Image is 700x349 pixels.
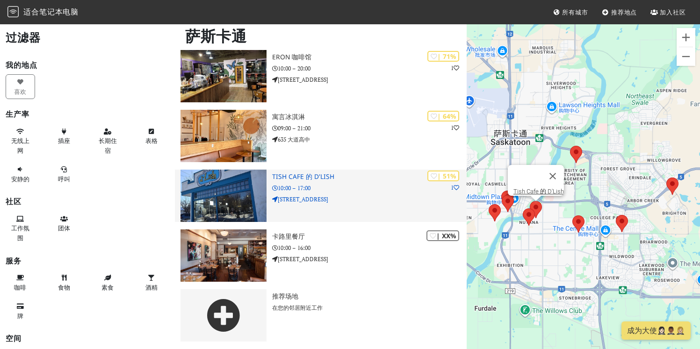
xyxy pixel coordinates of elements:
font: 表格 [145,136,158,145]
img: Tish Cafe 的 D'Lish [180,170,267,222]
a: 所有城市 [549,4,592,21]
font: 推荐场地 [272,292,298,300]
font: 笔记本电脑 [39,7,79,17]
a: Eron 咖啡馆 | 71% 1 Eron 咖啡馆 10:00 – 20:00 [STREET_ADDRESS] [175,50,467,102]
font: [STREET_ADDRESS] [278,196,328,203]
button: 插座 [50,124,79,149]
font: 推荐地点 [611,8,637,16]
button: 牌 [6,299,35,323]
font: 团体 [58,224,70,232]
font: 无线上网 [11,136,29,154]
button: 放大 [677,28,695,47]
button: 呼叫 [50,162,79,186]
button: 团体 [50,211,79,236]
font: 09:00 – 21:00 [278,125,310,132]
font: 酒精 [145,283,158,292]
font: 咖啡 [14,283,26,292]
span: 信用卡 [17,312,23,320]
font: 10:00 – 16:00 [278,244,310,251]
font: 素食 [101,283,114,292]
font: | 51% [437,171,456,180]
font: 1 [451,184,454,191]
font: [STREET_ADDRESS] [278,256,328,263]
font: 牌 [17,312,23,320]
font: 萨斯卡通 [185,26,247,46]
a: 卡路里餐厅 | XX% 卡路里餐厅 10:00 – 16:00 [STREET_ADDRESS] [175,229,467,282]
font: 10:00 – 17:00 [278,185,310,192]
font: 空间 [6,333,22,343]
a: Tish Cafe 的 D'Lish | 51% 1 Tish Cafe 的 D'Lish 10:00 – 17:00 [STREET_ADDRESS] [175,170,467,222]
font: 寓言冰淇淋 [272,112,305,121]
button: 食物 [50,270,79,295]
span: 视频/音频通话 [58,175,70,183]
font: Tish Cafe 的 D'Lish [272,172,334,181]
font: 呼叫 [58,175,70,183]
font: 635 大道高中 [278,136,310,143]
button: 无线上网 [6,124,35,158]
font: 过滤器 [6,29,41,45]
img: Eron 咖啡馆 [180,50,267,102]
font: | 64% [437,112,456,121]
span: 组表 [58,224,70,232]
span: 正在工作的人们 [11,224,29,242]
button: 咖啡 [6,270,35,295]
span: 电源插座 [58,136,70,145]
font: 适合 [23,7,39,17]
font: 服务 [6,256,22,266]
font: | XX% [436,231,456,240]
img: 卡路里餐厅 [180,229,267,282]
font: 1 [451,64,454,71]
button: 表格 [137,124,166,149]
button: 缩小 [677,47,695,66]
font: 社区 [6,196,22,207]
font: 在您的邻居附近工作 [272,304,323,311]
font: 插座 [58,136,70,145]
a: Tish Cafe 的 D'Lish [513,188,564,195]
a: 推荐地点 [598,4,641,21]
font: 工作氛围 [11,224,29,242]
font: 卡路里餐厅 [272,232,305,241]
img: 笔记本电脑友好型 [7,6,19,17]
font: 安静的 [11,175,29,183]
button: 关闭 [541,165,564,187]
font: 所有城市 [562,8,588,16]
font: 生产率 [6,109,29,119]
a: 推荐场地 在您的邻居附近工作 [175,289,467,342]
img: gray-place-d2bdb4477600e061c01bd816cc0f2ef0cfcb1ca9e3ad78868dd16fb2af073a21.png [180,289,267,342]
font: 长期住宿 [99,136,117,154]
font: 食物 [58,283,70,292]
button: 安静的 [6,162,35,186]
button: 长期住宿 [93,124,123,158]
span: 适合工作的桌子 [145,136,158,145]
font: 我的地点 [6,60,37,70]
font: 1 [451,124,454,131]
button: 酒精 [137,270,166,295]
img: 寓言冰淇淋 [180,110,267,162]
a: 笔记本电脑友好型 适合笔记本电脑 [7,4,80,21]
button: 工作氛围 [6,211,35,245]
font: 加入社区 [660,8,686,16]
button: 素食 [93,270,123,295]
a: 寓言冰淇淋 | 64% 1 寓言冰淇淋 09:00 – 21:00 635 大道高中 [175,110,467,162]
a: 加入社区 [647,4,690,21]
font: 10:00 – 20:00 [278,65,310,72]
font: [STREET_ADDRESS] [278,76,328,83]
span: 稳定的Wi-Fi [11,136,29,154]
